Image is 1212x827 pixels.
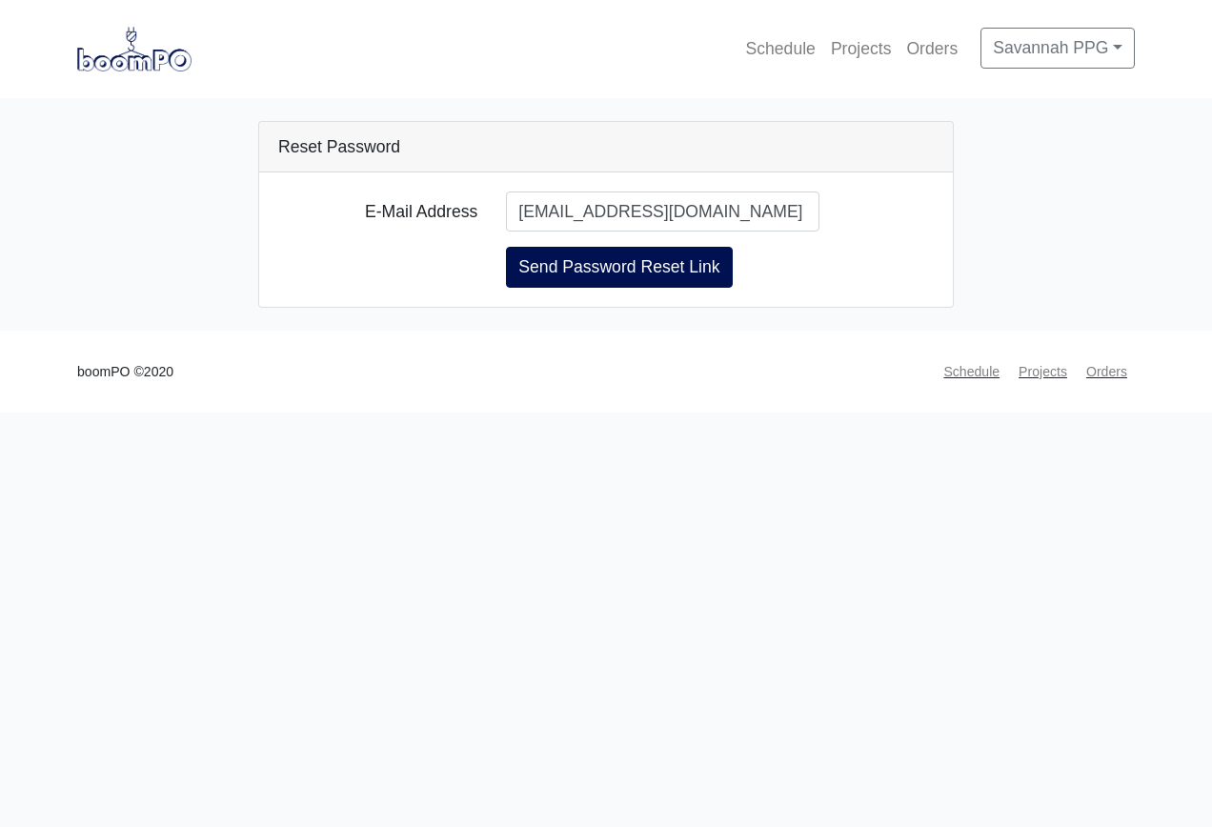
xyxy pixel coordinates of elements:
[264,192,492,232] label: E-Mail Address
[77,361,173,383] small: boomPO ©2020
[899,28,965,70] a: Orders
[980,28,1135,68] a: Savannah PPG
[936,353,1007,391] a: Schedule
[1011,353,1075,391] a: Projects
[259,122,953,172] div: Reset Password
[77,27,192,71] img: boomPO
[738,28,823,70] a: Schedule
[823,28,899,70] a: Projects
[1079,353,1135,391] a: Orders
[506,247,732,287] button: Send Password Reset Link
